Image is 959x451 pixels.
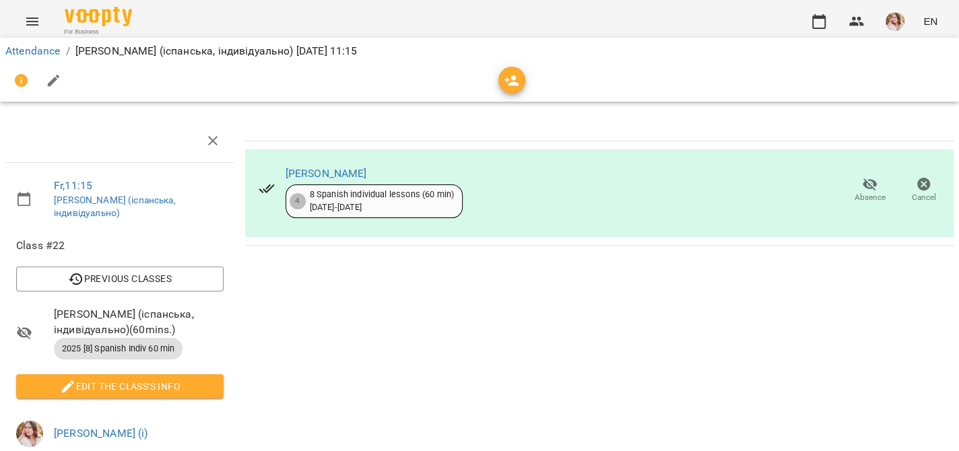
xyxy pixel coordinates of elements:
img: Voopty Logo [65,7,132,26]
span: Cancel [912,192,936,203]
button: Previous Classes [16,267,224,291]
p: [PERSON_NAME] (іспанська, індивідуально) [DATE] 11:15 [75,43,358,59]
span: Absence [855,192,886,203]
div: 4 [290,193,306,209]
button: Menu [16,5,48,38]
button: Cancel [897,172,951,209]
span: EN [923,14,937,28]
a: Fr , 11:15 [54,179,92,192]
span: Previous Classes [27,271,213,287]
span: 2025 [8] Spanish Indiv 60 min [54,343,183,355]
img: cd58824c68fe8f7eba89630c982c9fb7.jpeg [886,12,904,31]
nav: breadcrumb [5,43,954,59]
li: / [65,43,69,59]
a: [PERSON_NAME] [286,167,367,180]
span: For Business [65,28,132,36]
button: EN [918,9,943,34]
span: Edit the class's Info [27,378,213,394]
button: Absence [843,172,897,209]
div: 8 Spanish individual lessons (60 min) [DATE] - [DATE] [310,188,454,213]
span: Class #22 [16,238,224,254]
span: [PERSON_NAME] (іспанська, індивідуально) ( 60 mins. ) [54,306,224,338]
a: [PERSON_NAME] (і) [54,427,148,440]
img: cd58824c68fe8f7eba89630c982c9fb7.jpeg [16,420,43,447]
a: Attendance [5,44,60,57]
button: Edit the class's Info [16,374,224,398]
a: [PERSON_NAME] (іспанська, індивідуально) [54,195,176,219]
